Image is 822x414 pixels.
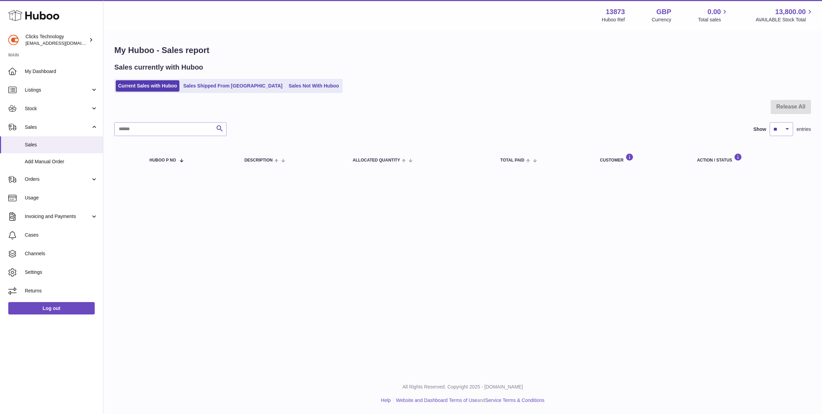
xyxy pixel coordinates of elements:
strong: GBP [656,7,671,17]
span: Add Manual Order [25,158,98,165]
h2: Sales currently with Huboo [114,63,203,72]
p: All Rights Reserved. Copyright 2025 - [DOMAIN_NAME] [109,384,816,390]
div: Action / Status [697,153,804,163]
span: Description [244,158,273,163]
span: Settings [25,269,98,276]
span: [EMAIL_ADDRESS][DOMAIN_NAME] [25,40,101,46]
a: Help [381,397,391,403]
div: Currency [652,17,672,23]
span: Sales [25,124,91,131]
img: kp@clicks.tech [8,35,19,45]
div: Huboo Ref [602,17,625,23]
span: Cases [25,232,98,238]
span: Usage [25,195,98,201]
span: Stock [25,105,91,112]
span: Orders [25,176,91,183]
span: Invoicing and Payments [25,213,91,220]
span: 13,800.00 [775,7,806,17]
a: Current Sales with Huboo [116,80,179,92]
a: Website and Dashboard Terms of Use [396,397,477,403]
a: 13,800.00 AVAILABLE Stock Total [756,7,814,23]
a: 0.00 Total sales [698,7,729,23]
span: AVAILABLE Stock Total [756,17,814,23]
span: entries [797,126,811,133]
a: Service Terms & Conditions [485,397,544,403]
span: My Dashboard [25,68,98,75]
label: Show [753,126,766,133]
span: Returns [25,288,98,294]
h1: My Huboo - Sales report [114,45,811,56]
div: Customer [600,153,683,163]
span: Total paid [500,158,524,163]
span: Huboo P no [149,158,176,163]
a: Sales Not With Huboo [286,80,341,92]
a: Log out [8,302,95,314]
span: Channels [25,250,98,257]
span: 0.00 [708,7,721,17]
a: Sales Shipped From [GEOGRAPHIC_DATA] [181,80,285,92]
div: Clicks Technology [25,33,87,46]
span: Listings [25,87,91,93]
strong: 13873 [606,7,625,17]
span: Total sales [698,17,729,23]
li: and [394,397,544,404]
span: Sales [25,142,98,148]
span: ALLOCATED Quantity [353,158,400,163]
